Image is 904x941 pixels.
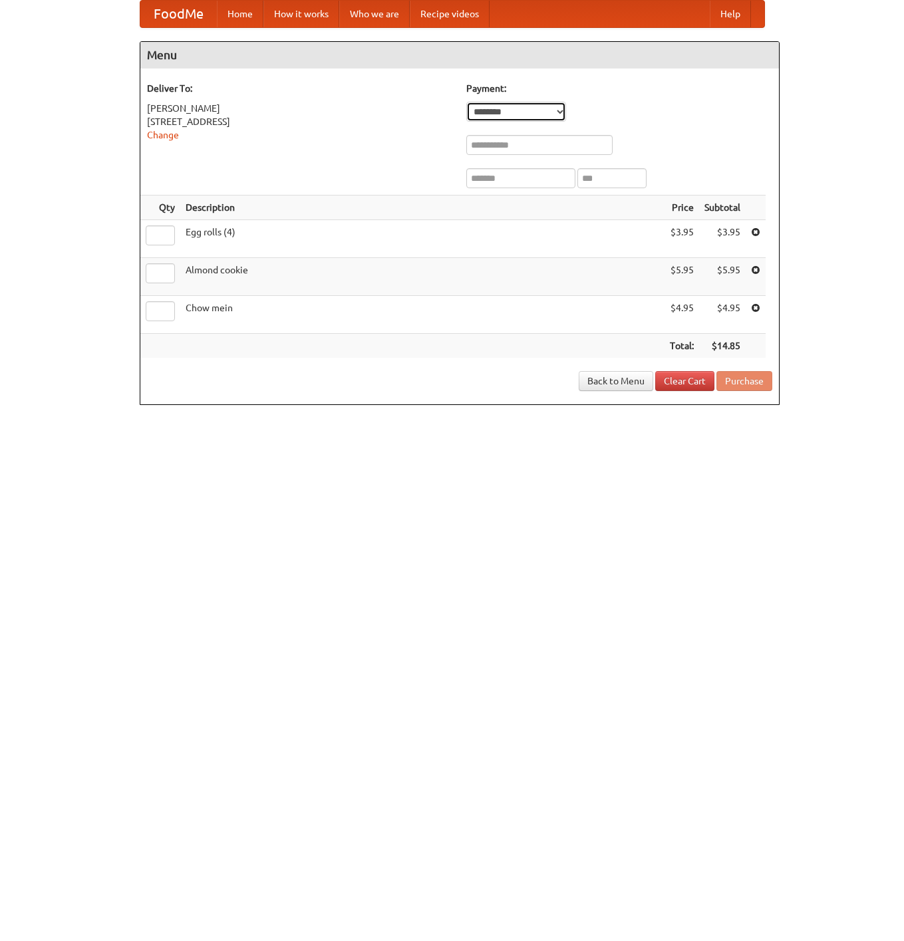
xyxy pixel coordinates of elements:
th: Description [180,196,665,220]
a: FoodMe [140,1,217,27]
a: Who we are [339,1,410,27]
td: Egg rolls (4) [180,220,665,258]
h4: Menu [140,42,779,68]
th: Price [665,196,699,220]
a: How it works [263,1,339,27]
a: Back to Menu [579,371,653,391]
th: Subtotal [699,196,746,220]
th: Total: [665,334,699,358]
td: Chow mein [180,296,665,334]
a: Home [217,1,263,27]
td: $4.95 [665,296,699,334]
td: Almond cookie [180,258,665,296]
h5: Deliver To: [147,82,453,95]
a: Help [710,1,751,27]
td: $4.95 [699,296,746,334]
td: $5.95 [665,258,699,296]
th: $14.85 [699,334,746,358]
th: Qty [140,196,180,220]
a: Clear Cart [655,371,714,391]
button: Purchase [716,371,772,391]
td: $5.95 [699,258,746,296]
h5: Payment: [466,82,772,95]
a: Recipe videos [410,1,490,27]
div: [PERSON_NAME] [147,102,453,115]
a: Change [147,130,179,140]
div: [STREET_ADDRESS] [147,115,453,128]
td: $3.95 [665,220,699,258]
td: $3.95 [699,220,746,258]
